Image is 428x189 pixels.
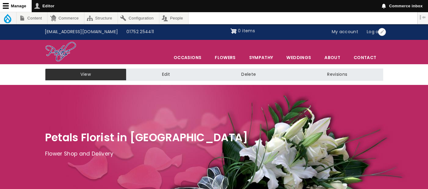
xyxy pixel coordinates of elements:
a: Content [16,12,47,24]
a: Shopping cart 0 items [231,26,255,36]
button: Vertical orientation [418,12,428,23]
a: My account [327,26,363,38]
a: Commerce [48,12,84,24]
a: View [45,68,126,81]
button: Open User account menu configuration options [378,28,386,36]
a: Sympathy [243,51,280,64]
nav: Tabs [41,68,388,81]
img: Shopping cart [231,26,237,36]
img: Home [45,41,76,63]
span: Petals Florist in [GEOGRAPHIC_DATA] [45,130,248,145]
a: Edit [126,68,206,81]
p: Flower Shop and Delivery [45,149,383,159]
a: Log out [363,26,387,38]
span: Occasions [167,51,208,64]
a: Configuration [118,12,159,24]
a: Contact [347,51,383,64]
a: Structure [84,12,118,24]
a: People [159,12,189,24]
a: [EMAIL_ADDRESS][DOMAIN_NAME] [41,26,122,38]
a: Revisions [292,68,383,81]
span: 0 items [238,28,255,34]
a: About [318,51,347,64]
span: Weddings [280,51,317,64]
a: 01752 254411 [122,26,158,38]
a: Delete [206,68,292,81]
a: Flowers [208,51,242,64]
